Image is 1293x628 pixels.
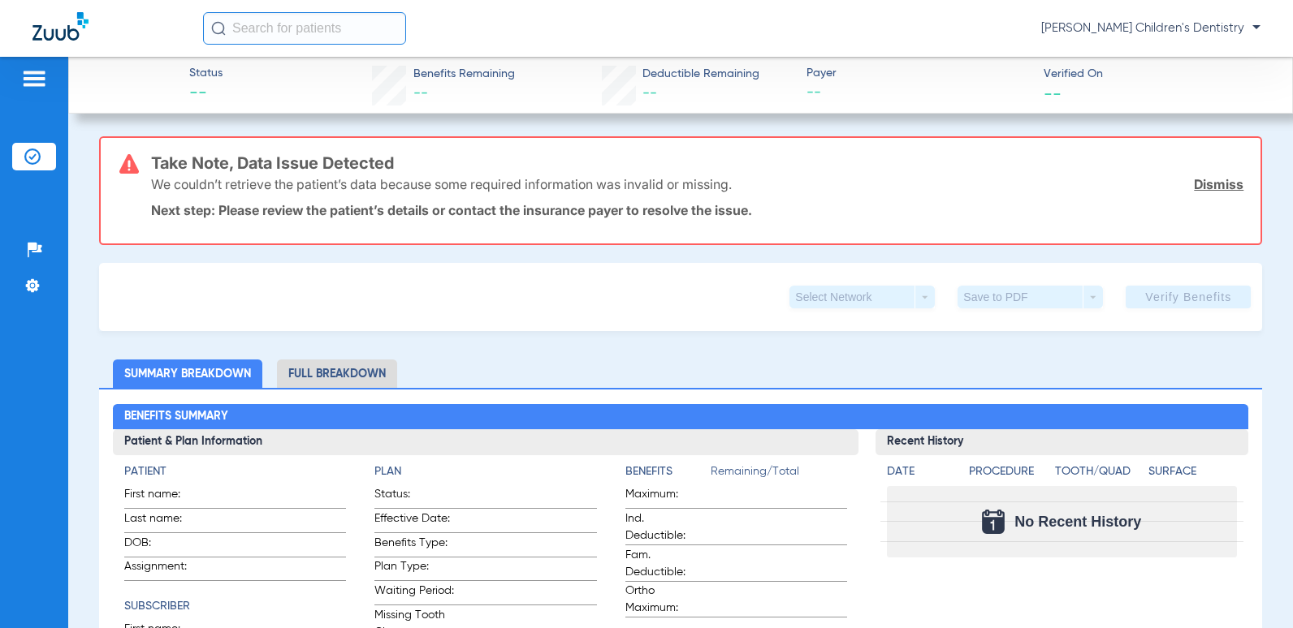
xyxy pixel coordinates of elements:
span: Assignment: [124,558,204,580]
span: First name: [124,486,204,508]
h3: Recent History [876,429,1248,455]
span: Last name: [124,510,204,532]
span: -- [807,83,1030,103]
input: Search for patients [203,12,406,45]
h3: Take Note, Data Issue Detected [151,155,1244,171]
li: Full Breakdown [277,359,397,388]
li: Summary Breakdown [113,359,262,388]
span: Waiting Period: [374,583,454,604]
h4: Date [887,463,955,480]
span: Status: [374,486,454,508]
app-breakdown-title: Procedure [969,463,1049,486]
span: [PERSON_NAME] Children's Dentistry [1041,20,1261,37]
h4: Benefits [625,463,711,480]
span: Status [189,65,223,82]
img: hamburger-icon [21,69,47,88]
span: Benefits Remaining [413,66,515,83]
img: error-icon [119,154,139,174]
h3: Patient & Plan Information [113,429,858,455]
a: Dismiss [1194,176,1243,192]
app-breakdown-title: Tooth/Quad [1055,463,1144,486]
span: Remaining/Total [711,463,847,486]
span: Fam. Deductible: [625,547,705,581]
h4: Procedure [969,463,1049,480]
span: -- [642,86,657,101]
span: Verified On [1044,66,1267,83]
app-breakdown-title: Surface [1148,463,1237,486]
span: No Recent History [1014,514,1141,530]
p: We couldn’t retrieve the patient’s data because some required information was invalid or missing. [151,176,732,192]
span: -- [413,86,428,101]
h4: Patient [124,463,346,480]
h4: Surface [1148,463,1237,480]
span: -- [1044,84,1062,101]
p: Next step: Please review the patient’s details or contact the insurance payer to resolve the issue. [151,202,1244,218]
img: Search Icon [211,21,226,36]
h4: Plan [374,463,596,480]
span: Ind. Deductible: [625,510,705,544]
app-breakdown-title: Date [887,463,955,486]
h2: Benefits Summary [113,404,1248,430]
span: Payer [807,65,1030,82]
img: Calendar [982,510,1005,534]
span: -- [189,83,223,105]
span: Maximum: [625,486,705,508]
app-breakdown-title: Benefits [625,463,711,486]
iframe: Chat Widget [1212,550,1293,628]
span: DOB: [124,535,204,557]
span: Benefits Type: [374,535,454,557]
img: Zuub Logo [32,12,89,41]
span: Effective Date: [374,510,454,532]
span: Ortho Maximum: [625,583,705,617]
span: Plan Type: [374,558,454,580]
h4: Subscriber [124,598,346,615]
span: Deductible Remaining [642,66,759,83]
h4: Tooth/Quad [1055,463,1144,480]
